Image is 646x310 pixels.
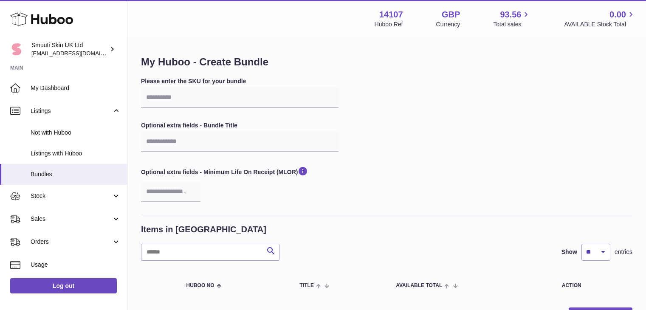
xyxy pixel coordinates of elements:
span: entries [615,248,632,256]
span: Title [300,283,314,288]
span: Usage [31,261,121,269]
span: Not with Huboo [31,129,121,137]
div: Action [562,283,624,288]
label: Optional extra fields - Bundle Title [141,121,339,130]
span: Sales [31,215,112,223]
span: Listings with Huboo [31,149,121,158]
span: 93.56 [500,9,521,20]
span: Stock [31,192,112,200]
a: Log out [10,278,117,293]
label: Show [561,248,577,256]
label: Please enter the SKU for your bundle [141,77,339,85]
label: Optional extra fields - Minimum Life On Receipt (MLOR) [141,166,339,179]
img: Paivi.korvela@gmail.com [10,43,23,56]
div: Currency [436,20,460,28]
a: 93.56 Total sales [493,9,531,28]
strong: GBP [442,9,460,20]
span: Huboo no [186,283,214,288]
div: Smuuti Skin UK Ltd [31,41,108,57]
div: Huboo Ref [375,20,403,28]
span: [EMAIL_ADDRESS][DOMAIN_NAME] [31,50,125,56]
a: 0.00 AVAILABLE Stock Total [564,9,636,28]
span: Total sales [493,20,531,28]
span: Bundles [31,170,121,178]
span: Listings [31,107,112,115]
h1: My Huboo - Create Bundle [141,55,632,69]
span: AVAILABLE Stock Total [564,20,636,28]
span: 0.00 [609,9,626,20]
span: Orders [31,238,112,246]
strong: 14107 [379,9,403,20]
span: AVAILABLE Total [396,283,442,288]
span: My Dashboard [31,84,121,92]
h2: Items in [GEOGRAPHIC_DATA] [141,224,266,235]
